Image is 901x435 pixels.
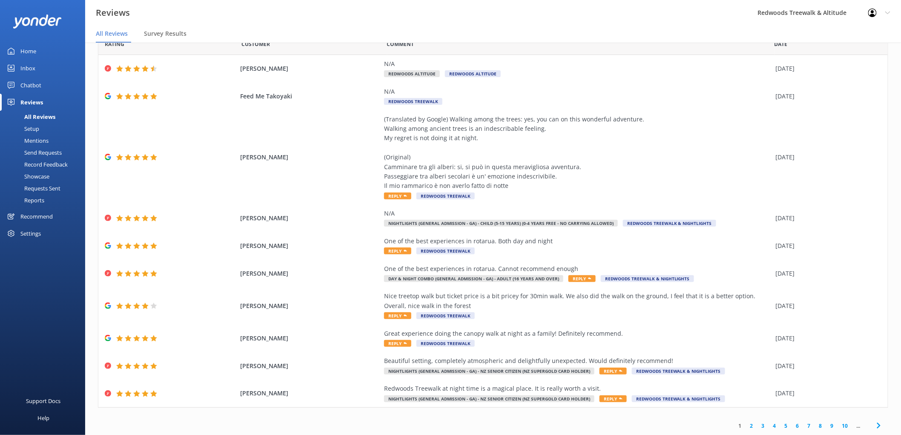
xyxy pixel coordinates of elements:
div: [DATE] [776,153,877,162]
div: All Reviews [5,111,55,123]
a: 10 [838,422,852,430]
span: Date [241,40,270,48]
span: Redwoods Treewalk [384,98,442,105]
div: Record Feedback [5,158,68,170]
span: Survey Results [144,29,187,38]
span: Redwoods Treewalk & Nightlights [623,220,716,227]
div: Support Docs [26,392,61,409]
span: Day & Night Combo (General Admission - GA) - Adult (16 years and over) [384,275,563,282]
div: Reports [5,194,44,206]
a: 9 [826,422,838,430]
span: Nightlights (General Admission - GA) - NZ Senior Citizen (NZ SuperGold Card Holder) [384,395,594,402]
a: 4 [769,422,780,430]
span: Reply [568,275,596,282]
span: Reply [384,340,411,347]
span: Redwoods Treewalk [416,193,475,199]
div: Great experience doing the canopy walk at night as a family! Definitely recommend. [384,329,772,338]
div: [DATE] [776,269,877,278]
div: Mentions [5,135,49,147]
span: Reply [600,368,627,375]
a: 3 [758,422,769,430]
div: Redwoods Treewalk at night time is a magical place. It is really worth a visit. [384,384,772,393]
div: [DATE] [776,92,877,101]
div: One of the best experiences in rotarua. Cannot recommend enough [384,264,772,274]
span: Redwoods Treewalk [416,248,475,254]
div: N/A [384,59,772,69]
div: Help [37,409,49,426]
a: 5 [780,422,792,430]
span: Date [105,40,124,48]
div: Send Requests [5,147,62,158]
div: Beautiful setting, completely atmospheric and delightfully unexpected. Would definitely recommend! [384,356,772,366]
div: Setup [5,123,39,135]
span: Redwoods Treewalk & Nightlights [632,395,725,402]
span: Date [775,40,788,48]
span: [PERSON_NAME] [240,153,380,162]
div: (Translated by Google) Walking among the trees: yes, you can on this wonderful adventure. Walking... [384,115,772,191]
span: Redwoods Treewalk [416,312,475,319]
div: [DATE] [776,361,877,371]
span: All Reviews [96,29,128,38]
span: Redwoods Altitude [445,70,501,77]
a: 7 [803,422,815,430]
div: [DATE] [776,64,877,73]
img: yonder-white-logo.png [13,14,62,29]
span: ... [852,422,865,430]
a: Reports [5,194,85,206]
span: Redwoods Altitude [384,70,440,77]
div: Settings [20,225,41,242]
a: All Reviews [5,111,85,123]
div: [DATE] [776,301,877,311]
div: Chatbot [20,77,41,94]
span: Redwoods Treewalk & Nightlights [632,368,725,375]
span: Reply [600,395,627,402]
h3: Reviews [96,6,130,20]
span: Nightlights (General Admission - GA) - NZ Senior Citizen (NZ SuperGold Card Holder) [384,368,594,375]
span: [PERSON_NAME] [240,269,380,278]
span: Nightlights (General Admission - GA) - Child (5-15 years) (0-4 years free - no carrying allowed) [384,220,618,227]
span: Reply [384,193,411,199]
div: Recommend [20,208,53,225]
span: [PERSON_NAME] [240,361,380,371]
span: Feed Me Takoyaki [240,92,380,101]
span: [PERSON_NAME] [240,334,380,343]
a: 8 [815,422,826,430]
div: [DATE] [776,389,877,398]
div: [DATE] [776,334,877,343]
div: Home [20,43,36,60]
div: One of the best experiences in rotarua. Both day and night [384,236,772,246]
div: [DATE] [776,213,877,223]
span: [PERSON_NAME] [240,301,380,311]
span: Redwoods Treewalk & Nightlights [601,275,694,282]
div: N/A [384,209,772,218]
span: Redwoods Treewalk [416,340,475,347]
a: 6 [792,422,803,430]
div: N/A [384,87,772,96]
span: Reply [384,248,411,254]
span: [PERSON_NAME] [240,389,380,398]
a: 1 [735,422,746,430]
div: Showcase [5,170,49,182]
span: [PERSON_NAME] [240,213,380,223]
div: [DATE] [776,241,877,251]
span: [PERSON_NAME] [240,241,380,251]
div: Reviews [20,94,43,111]
a: Setup [5,123,85,135]
a: Record Feedback [5,158,85,170]
div: Inbox [20,60,35,77]
span: [PERSON_NAME] [240,64,380,73]
a: Mentions [5,135,85,147]
a: Send Requests [5,147,85,158]
div: Nice treetop walk but ticket price is a bit pricey for 30min walk. We also did the walk on the gr... [384,291,772,311]
a: Showcase [5,170,85,182]
span: Question [387,40,414,48]
a: 2 [746,422,758,430]
a: Requests Sent [5,182,85,194]
div: Requests Sent [5,182,60,194]
span: Reply [384,312,411,319]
